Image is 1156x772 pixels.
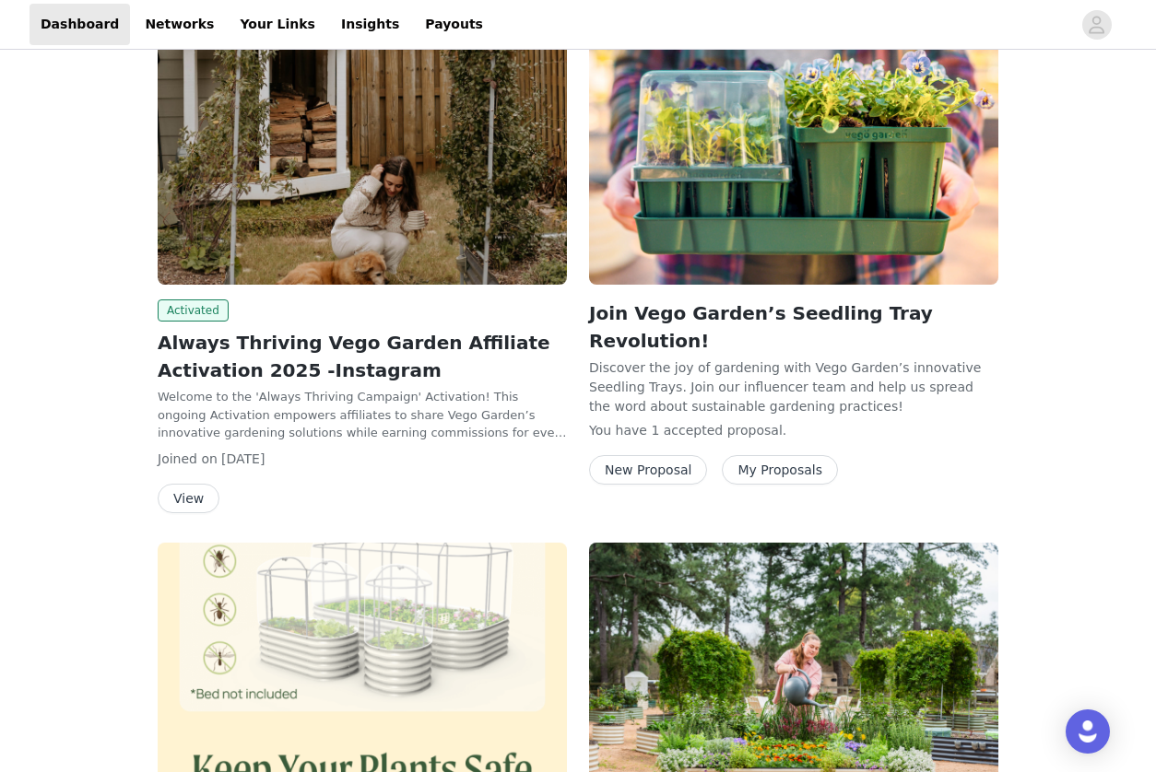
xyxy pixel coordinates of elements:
[589,299,998,355] h2: Join Vego Garden’s Seedling Tray Revolution!
[158,492,219,506] a: View
[414,4,494,45] a: Payouts
[722,455,838,485] button: My Proposals
[158,329,567,384] h2: Always Thriving Vego Garden Affiliate Activation 2025 -Instagram
[158,451,218,466] span: Joined on
[221,451,265,466] span: [DATE]
[589,421,998,440] p: You have 1 accepted proposal .
[1066,709,1110,754] div: Open Intercom Messenger
[134,4,225,45] a: Networks
[330,4,410,45] a: Insights
[1088,10,1105,40] div: avatar
[589,358,998,414] p: Discover the joy of gardening with Vego Garden’s innovative Seedling Trays. Join our influencer t...
[158,388,567,442] p: Welcome to the 'Always Thriving Campaign' Activation! This ongoing Activation empowers affiliates...
[158,484,219,513] button: View
[229,4,326,45] a: Your Links
[29,4,130,45] a: Dashboard
[158,299,229,322] span: Activated
[589,455,707,485] button: New Proposal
